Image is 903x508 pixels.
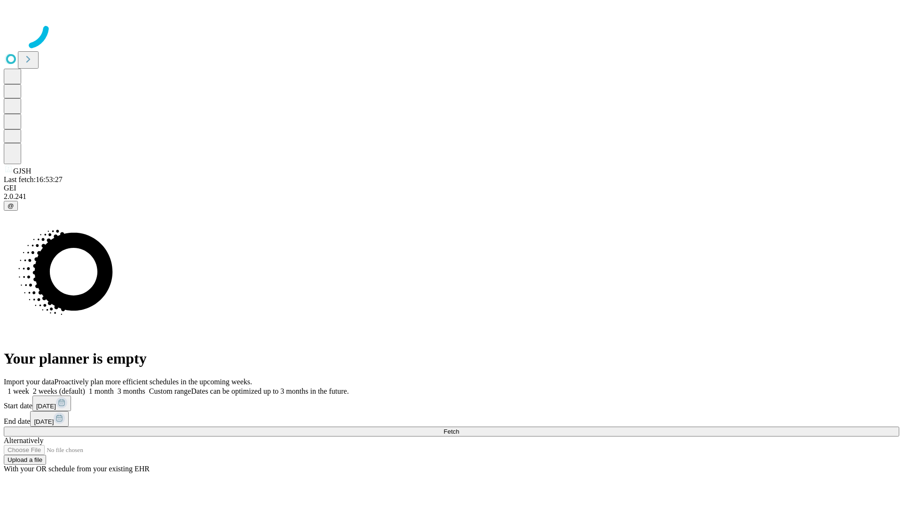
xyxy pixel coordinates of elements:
[8,387,29,395] span: 1 week
[4,378,55,386] span: Import your data
[8,202,14,209] span: @
[30,411,69,427] button: [DATE]
[32,396,71,411] button: [DATE]
[4,411,899,427] div: End date
[4,465,150,473] span: With your OR schedule from your existing EHR
[444,428,459,435] span: Fetch
[36,403,56,410] span: [DATE]
[149,387,191,395] span: Custom range
[13,167,31,175] span: GJSH
[4,350,899,367] h1: Your planner is empty
[4,184,899,192] div: GEI
[89,387,114,395] span: 1 month
[4,192,899,201] div: 2.0.241
[4,437,43,444] span: Alternatively
[191,387,349,395] span: Dates can be optimized up to 3 months in the future.
[33,387,85,395] span: 2 weeks (default)
[4,175,63,183] span: Last fetch: 16:53:27
[4,455,46,465] button: Upload a file
[4,427,899,437] button: Fetch
[4,396,899,411] div: Start date
[118,387,145,395] span: 3 months
[34,418,54,425] span: [DATE]
[4,201,18,211] button: @
[55,378,252,386] span: Proactively plan more efficient schedules in the upcoming weeks.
